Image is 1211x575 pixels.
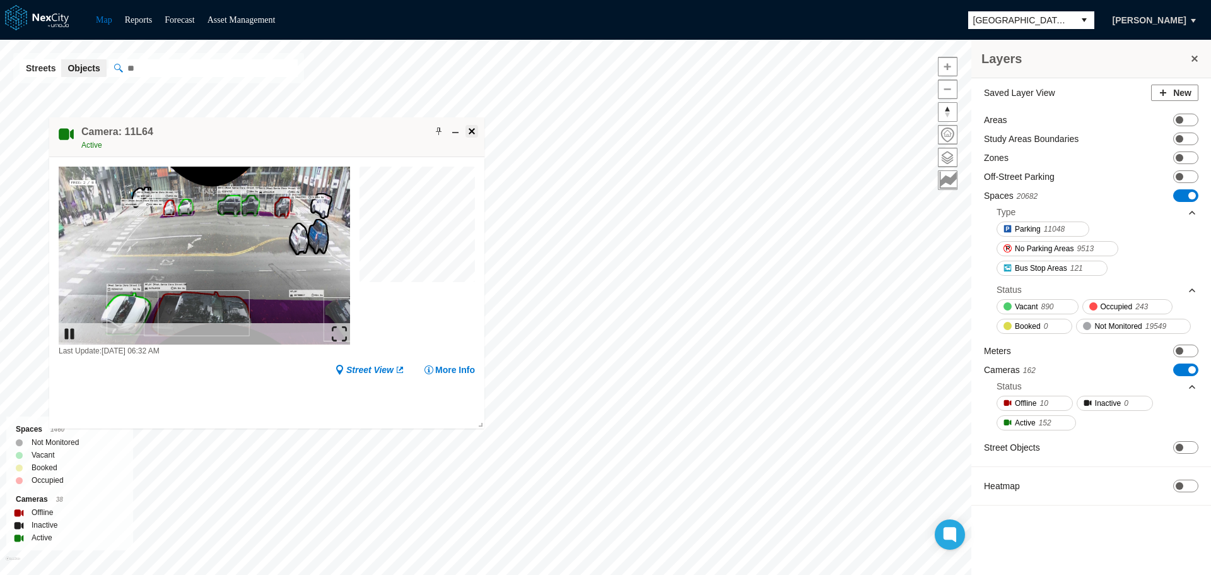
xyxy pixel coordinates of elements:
label: Study Areas Boundaries [984,133,1079,145]
span: Offline [1015,397,1036,410]
div: Type [997,206,1015,218]
span: 10 [1039,397,1048,410]
h3: Layers [981,50,1188,68]
span: 890 [1041,300,1053,313]
span: 1460 [50,426,64,433]
a: Street View [335,364,405,376]
button: Vacant890 [997,299,1079,314]
span: 152 [1039,417,1051,429]
span: Active [81,141,102,150]
a: Forecast [165,15,194,25]
button: Key metrics [938,170,957,190]
span: Zoom in [939,57,957,76]
button: Active152 [997,415,1076,430]
div: Status [997,380,1022,393]
span: 19549 [1145,320,1166,333]
span: 9513 [1077,242,1094,255]
span: Inactive [1095,397,1121,410]
button: New [1151,85,1198,101]
a: Mapbox homepage [6,557,20,571]
button: Layers management [938,148,957,167]
span: Active [1015,417,1036,429]
span: 162 [1023,366,1036,375]
img: video [59,167,350,345]
span: 243 [1135,300,1148,313]
span: Bus Stop Areas [1015,262,1067,275]
span: Zoom out [939,80,957,98]
span: Occupied [1101,300,1133,313]
span: 121 [1070,262,1083,275]
span: Booked [1015,320,1041,333]
button: Booked0 [997,319,1072,334]
div: Status [997,283,1022,296]
label: Active [32,531,52,544]
button: select [1074,11,1094,29]
button: Zoom in [938,57,957,76]
div: Cameras [16,493,124,506]
label: Not Monitored [32,436,79,449]
span: 0 [1044,320,1048,333]
div: Spaces [16,423,124,436]
span: Street View [346,364,394,376]
label: Vacant [32,449,54,461]
button: [PERSON_NAME] [1099,9,1200,31]
button: Inactive0 [1077,396,1153,411]
label: Offline [32,506,53,519]
span: 11048 [1044,223,1065,235]
h4: Double-click to make header text selectable [81,125,153,139]
div: Status [997,377,1197,396]
div: Type [997,203,1197,222]
img: expand [332,326,347,341]
label: Off-Street Parking [984,170,1055,183]
a: Map [96,15,112,25]
button: Home [938,125,957,145]
button: Occupied243 [1082,299,1173,314]
button: More Info [424,364,475,376]
div: Status [997,280,1197,299]
label: Heatmap [984,480,1020,492]
label: Inactive [32,519,57,531]
label: Occupied [32,474,64,487]
span: More Info [435,364,475,376]
div: Last Update: [DATE] 06:32 AM [59,345,350,357]
a: Asset Management [208,15,276,25]
label: Areas [984,114,1007,126]
button: Reset bearing to north [938,102,957,122]
span: [GEOGRAPHIC_DATA][PERSON_NAME] [973,14,1069,27]
button: Offline10 [997,396,1073,411]
label: Cameras [984,364,1036,377]
label: Booked [32,461,57,474]
div: Double-click to make header text selectable [81,125,153,151]
label: Street Objects [984,441,1040,454]
span: Objects [67,62,100,74]
span: 20682 [1017,192,1038,201]
span: Not Monitored [1094,320,1142,333]
span: No Parking Areas [1015,242,1074,255]
span: 0 [1124,397,1128,410]
button: Zoom out [938,80,957,99]
button: No Parking Areas9513 [997,241,1118,256]
span: Vacant [1015,300,1038,313]
label: Spaces [984,189,1038,203]
span: Reset bearing to north [939,103,957,121]
button: Objects [61,59,106,77]
a: Reports [125,15,153,25]
button: Not Monitored19549 [1076,319,1191,334]
label: Zones [984,151,1009,164]
canvas: Map [360,167,482,289]
button: Parking11048 [997,222,1089,237]
span: Parking [1015,223,1041,235]
span: [PERSON_NAME] [1113,14,1186,27]
label: Saved Layer View [984,86,1055,99]
span: 38 [56,496,63,503]
span: New [1173,86,1191,99]
img: play [62,326,77,341]
label: Meters [984,345,1011,357]
button: Bus Stop Areas121 [997,261,1108,276]
button: Streets [20,59,62,77]
span: Streets [26,62,56,74]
